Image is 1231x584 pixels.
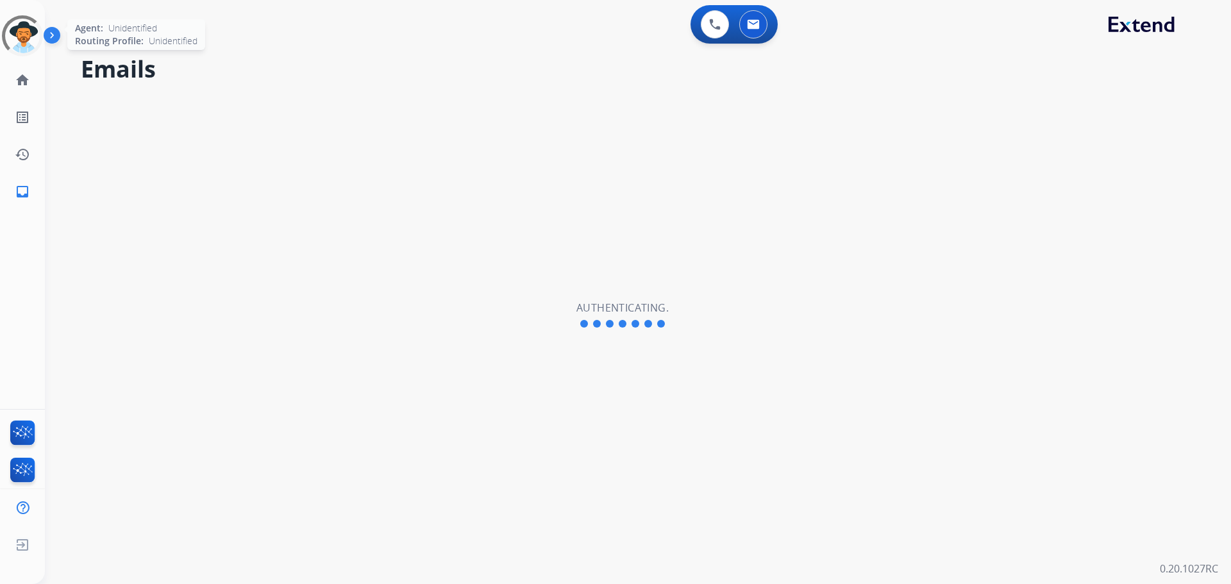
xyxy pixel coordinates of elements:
span: Agent: [75,22,103,35]
h2: Emails [81,56,1200,82]
mat-icon: list_alt [15,110,30,125]
p: 0.20.1027RC [1160,561,1218,576]
span: Unidentified [149,35,197,47]
h2: Authenticating. [576,300,669,315]
span: Unidentified [108,22,157,35]
mat-icon: home [15,72,30,88]
mat-icon: history [15,147,30,162]
span: Routing Profile: [75,35,144,47]
mat-icon: inbox [15,184,30,199]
